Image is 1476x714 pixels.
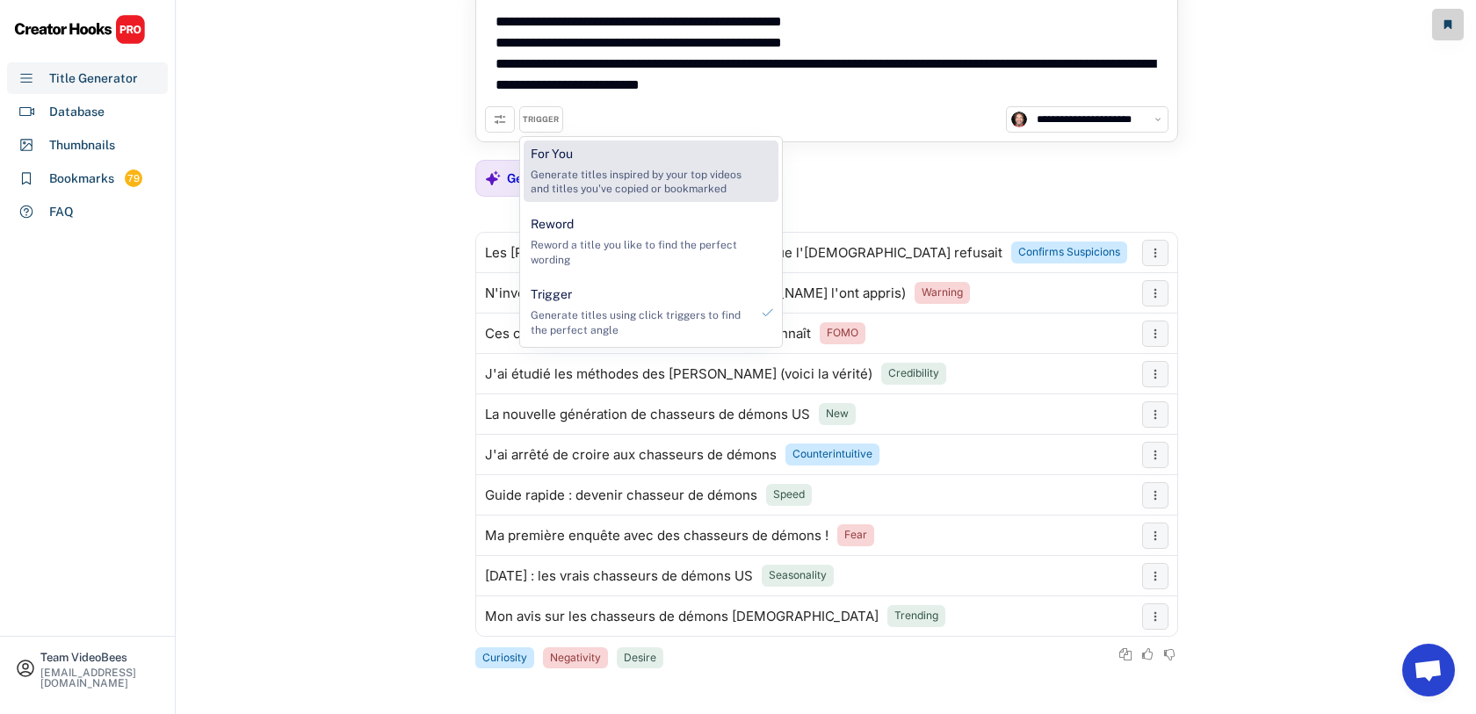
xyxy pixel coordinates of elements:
div: FAQ [49,203,74,221]
div: Title Generator [49,69,138,88]
div: New [826,407,849,422]
div: Fear [844,528,867,543]
div: [EMAIL_ADDRESS][DOMAIN_NAME] [40,667,160,689]
img: CHPRO%20Logo.svg [14,14,146,45]
div: Credibility [888,366,939,381]
div: 79 [125,171,142,186]
div: Warning [922,285,963,300]
div: Seasonality [769,568,827,583]
div: Guide rapide : devenir chasseur de démons [485,488,757,502]
div: Thumbnails [49,136,115,155]
div: Ma première enquête avec des chasseurs de démons ! [485,529,828,543]
div: Bookmarks [49,169,114,188]
div: La nouvelle génération de chasseurs de démons US [485,407,810,422]
div: Ces chasseurs de démons que personne ne connaît [485,327,811,341]
div: Reword a title you like to find the perfect wording [531,238,749,268]
div: Generate titles inspired by your top videos and titles you've copied or bookmarked [531,168,749,198]
div: Trigger [531,286,572,304]
div: J'ai étudié les méthodes des [PERSON_NAME] (voici la vérité) [485,367,872,381]
img: channels4_profile.jpg [1011,112,1027,127]
div: Negativity [550,651,601,666]
div: Generate titles using click triggers to find the perfect angle [531,308,749,338]
div: Reword [531,216,574,234]
div: Trending [894,609,938,624]
div: Desire [624,651,656,666]
div: Database [49,103,105,121]
div: Speed [773,487,805,502]
div: TRIGGER [523,114,559,126]
div: Confirms Suspicions [1018,245,1120,260]
div: Counterintuitive [792,447,872,462]
div: Mon avis sur les chasseurs de démons [DEMOGRAPHIC_DATA] [485,609,879,624]
div: [DATE] : les vrais chasseurs de démons US [485,569,753,583]
div: FOMO [827,326,858,341]
div: For You [531,146,573,163]
div: Les [PERSON_NAME] chassaient les démons que l'[DEMOGRAPHIC_DATA] refusait [485,246,1002,260]
div: Curiosity [482,651,527,666]
a: Ouvrir le chat [1402,644,1455,696]
div: Generate title ideas [507,170,626,186]
div: Team VideoBees [40,652,160,663]
div: N'invoquez JAMAIS ces démons (les [PERSON_NAME] l'ont appris) [485,286,906,300]
div: J'ai arrêté de croire aux chasseurs de démons [485,448,777,462]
